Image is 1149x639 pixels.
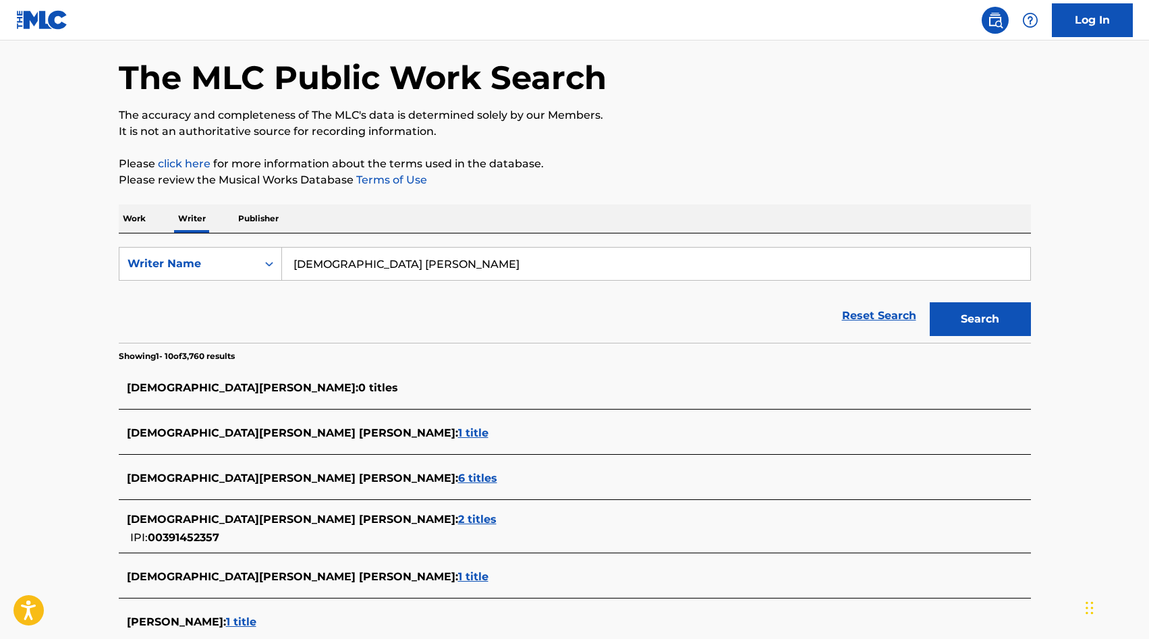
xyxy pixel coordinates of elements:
span: 6 titles [458,472,497,484]
p: Please review the Musical Works Database [119,172,1031,188]
h1: The MLC Public Work Search [119,57,607,98]
div: Drag [1086,588,1094,628]
span: [DEMOGRAPHIC_DATA][PERSON_NAME] [PERSON_NAME] : [127,426,458,439]
a: Terms of Use [354,173,427,186]
a: Reset Search [835,301,923,331]
div: Help [1017,7,1044,34]
button: Search [930,302,1031,336]
span: [PERSON_NAME] : [127,615,226,628]
span: [DEMOGRAPHIC_DATA][PERSON_NAME] [PERSON_NAME] : [127,472,458,484]
span: [DEMOGRAPHIC_DATA][PERSON_NAME] : [127,381,358,394]
p: Showing 1 - 10 of 3,760 results [119,350,235,362]
p: It is not an authoritative source for recording information. [119,123,1031,140]
span: IPI: [130,531,148,544]
p: Work [119,204,150,233]
span: 1 title [458,426,488,439]
span: 00391452357 [148,531,219,544]
span: 1 title [458,570,488,583]
img: MLC Logo [16,10,68,30]
iframe: Chat Widget [1082,574,1149,639]
p: Publisher [234,204,283,233]
div: Writer Name [128,256,249,272]
a: click here [158,157,211,170]
p: Please for more information about the terms used in the database. [119,156,1031,172]
p: Writer [174,204,210,233]
p: The accuracy and completeness of The MLC's data is determined solely by our Members. [119,107,1031,123]
span: 2 titles [458,513,497,526]
span: [DEMOGRAPHIC_DATA][PERSON_NAME] [PERSON_NAME] : [127,513,458,526]
span: 0 titles [358,381,398,394]
img: search [987,12,1003,28]
img: help [1022,12,1038,28]
a: Log In [1052,3,1133,37]
span: 1 title [226,615,256,628]
form: Search Form [119,247,1031,343]
a: Public Search [982,7,1009,34]
span: [DEMOGRAPHIC_DATA][PERSON_NAME] [PERSON_NAME] : [127,570,458,583]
